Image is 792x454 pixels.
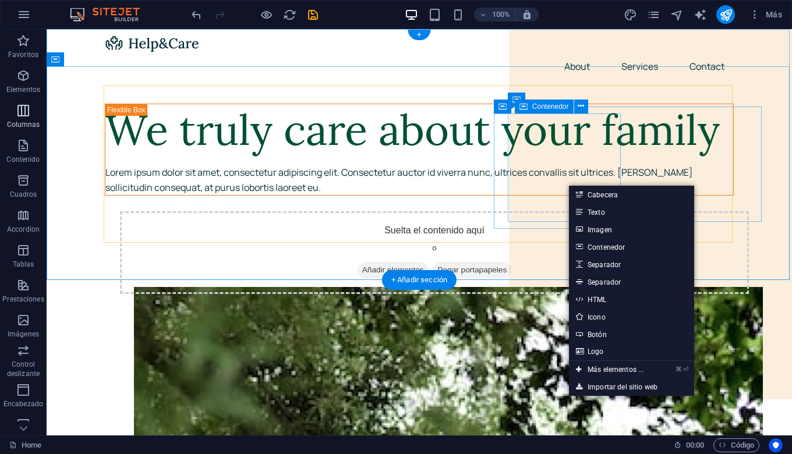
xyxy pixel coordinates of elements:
div: Suelta el contenido aquí [73,182,702,265]
span: Más [749,9,782,20]
i: Al redimensionar, ajustar el nivel de zoom automáticamente para ajustarse al dispositivo elegido. [522,9,532,20]
button: pages [646,8,660,22]
a: Cabecera [569,186,694,203]
i: ⏎ [683,366,688,373]
p: Columnas [7,120,40,129]
a: Separador [569,256,694,273]
p: Encabezado [3,399,43,409]
a: Imagen [569,221,694,238]
button: 100% [474,8,515,22]
i: ⌘ [676,366,682,373]
span: : [694,441,696,449]
button: publish [716,5,735,24]
button: navigator [670,8,684,22]
p: Tablas [13,260,34,269]
span: Pegar portapapeles [387,233,465,249]
a: Icono [569,308,694,325]
a: Haz clic para cancelar la selección y doble clic para abrir páginas [9,438,41,452]
a: HTML [569,290,694,308]
div: + [408,30,430,40]
p: Favoritos [8,50,38,59]
div: + Añadir sección [382,270,457,290]
span: Añadir elementos [311,233,382,249]
i: Guardar (Ctrl+S) [306,8,320,22]
p: Cuadros [10,190,37,199]
a: Importar del sitio web [569,378,694,396]
a: Contenedor [569,238,694,256]
h6: Tiempo de la sesión [674,438,705,452]
button: save [306,8,320,22]
img: Editor Logo [67,8,154,22]
button: Más [744,5,787,24]
button: Usercentrics [769,438,783,452]
p: Accordion [7,225,40,234]
a: Botón [569,325,694,343]
button: design [623,8,637,22]
button: text_generator [693,8,707,22]
span: Código [719,438,754,452]
a: Logo [569,343,694,360]
button: Código [713,438,759,452]
i: Publicar [719,8,733,22]
p: Contenido [6,155,40,164]
i: Volver a cargar página [283,8,296,22]
h6: 100% [492,8,510,22]
span: 00 00 [686,438,704,452]
a: Texto [569,203,694,221]
button: reload [282,8,296,22]
p: Imágenes [8,329,39,339]
a: ⌘⏎Más elementos ... [569,361,650,378]
p: Prestaciones [2,295,44,304]
span: Contenedor [532,103,569,110]
button: undo [189,8,203,22]
p: Elementos [6,85,40,94]
a: Separador [569,273,694,290]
